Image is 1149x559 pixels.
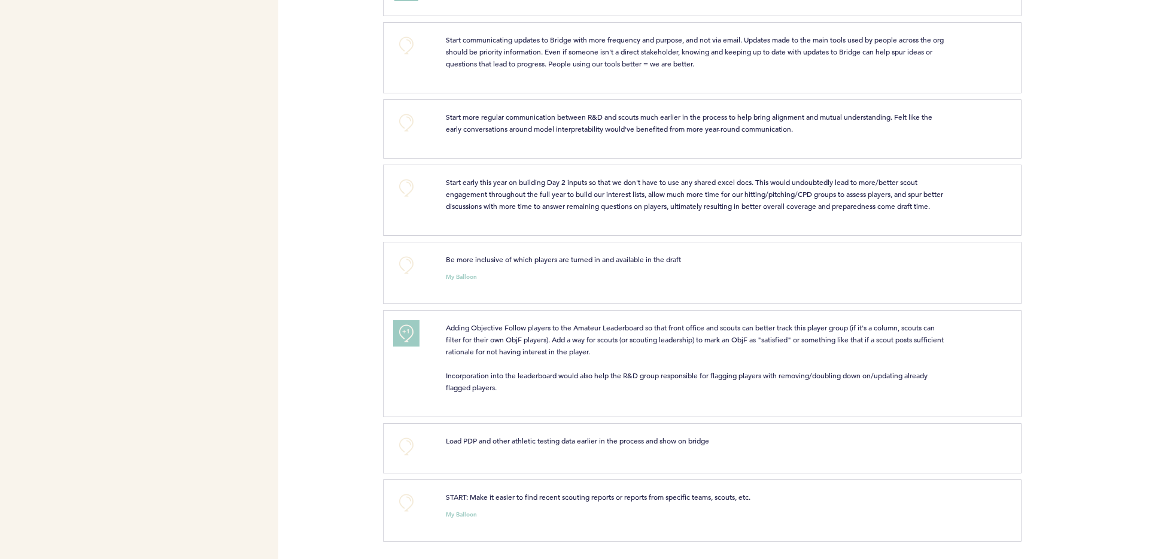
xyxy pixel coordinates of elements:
[446,492,750,502] span: START: Make it easier to find recent scouting reports or reports from specific teams, scouts, etc.
[402,326,411,338] span: +1
[446,35,946,68] span: Start communicating updates to Bridge with more frequency and purpose, and not via email. Updates...
[446,177,945,211] span: Start early this year on building Day 2 inputs so that we don't have to use any shared excel docs...
[446,254,681,264] span: Be more inclusive of which players are turned in and available in the draft
[446,112,934,133] span: Start more regular communication between R&D and scouts much earlier in the process to help bring...
[446,512,477,518] small: My Balloon
[446,323,946,392] span: Adding Objective Follow players to the Amateur Leaderboard so that front office and scouts can be...
[394,321,418,345] button: +1
[446,274,477,280] small: My Balloon
[446,436,709,445] span: Load PDP and other athletic testing data earlier in the process and show on bridge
